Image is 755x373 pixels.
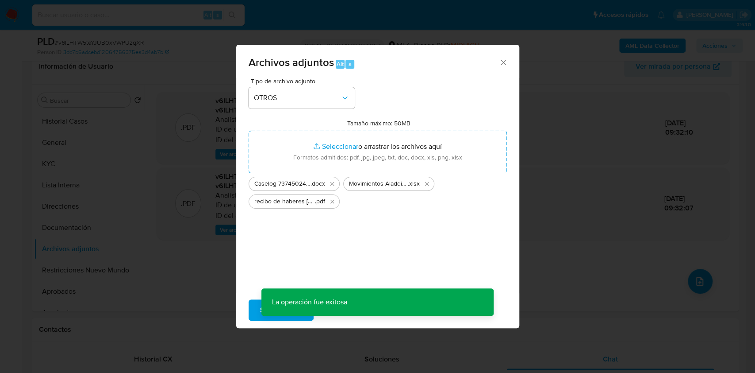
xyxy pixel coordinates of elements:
[349,60,352,68] span: a
[329,300,357,320] span: Cancelar
[315,197,325,206] span: .pdf
[249,299,314,321] button: Subir archivo
[327,179,337,189] button: Eliminar Caselog-73745024- NO ROI.docx
[254,179,310,188] span: Caselog-73745024- NO ROI
[251,78,357,84] span: Tipo de archivo adjunto
[254,197,315,206] span: recibo de haberes [PERSON_NAME] 2025
[254,93,341,102] span: OTROS
[422,179,432,189] button: Eliminar Movimientos-Aladdin-73745024.xlsx
[260,300,302,320] span: Subir archivo
[310,179,325,188] span: .docx
[249,54,334,70] span: Archivos adjuntos
[337,60,344,68] span: Alt
[408,179,420,188] span: .xlsx
[261,288,358,316] p: La operación fue exitosa
[249,87,355,109] button: OTROS
[347,119,410,127] label: Tamaño máximo: 50MB
[327,196,337,207] button: Eliminar recibo de haberes julio 2025.pdf
[349,179,408,188] span: Movimientos-Aladdin-73745024
[499,58,507,66] button: Cerrar
[249,173,507,209] ul: Archivos seleccionados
